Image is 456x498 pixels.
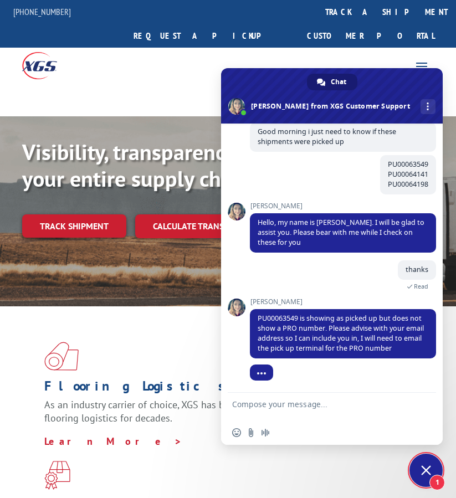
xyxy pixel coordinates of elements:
span: [PERSON_NAME] [250,202,436,210]
a: Close chat [409,454,443,487]
span: 1 [429,475,445,490]
span: Send a file [247,428,255,437]
span: Good morning i just need to know if these shipments were picked up [258,127,396,146]
a: Calculate transit time [135,214,270,238]
span: PU00063549 PU00064141 PU00064198 [388,160,428,189]
span: Hello, my name is [PERSON_NAME]. I will be glad to assist you. Please bear with me while I check ... [258,218,424,247]
a: Chat [307,74,357,90]
span: Insert an emoji [232,428,241,437]
img: xgs-icon-focused-on-flooring-red [44,461,70,490]
span: Chat [331,74,346,90]
a: Track shipment [22,214,126,238]
span: [PERSON_NAME] [250,298,436,306]
h1: Flooring Logistics Solutions [44,379,403,398]
a: Request a pickup [125,24,285,48]
img: xgs-icon-total-supply-chain-intelligence-red [44,342,79,371]
a: [PHONE_NUMBER] [13,6,71,17]
span: Audio message [261,428,270,437]
a: Customer Portal [299,24,443,48]
b: Visibility, transparency, and control for your entire supply chain. [22,137,382,193]
span: PU00063549 is showing as picked up but does not show a PRO number. Please advise with your email ... [258,314,424,353]
span: Read [414,283,428,290]
textarea: Compose your message... [232,393,409,420]
span: As an industry carrier of choice, XGS has brought innovation and dedication to flooring logistics... [44,398,381,424]
a: Learn More > [44,435,182,448]
span: thanks [406,265,428,274]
